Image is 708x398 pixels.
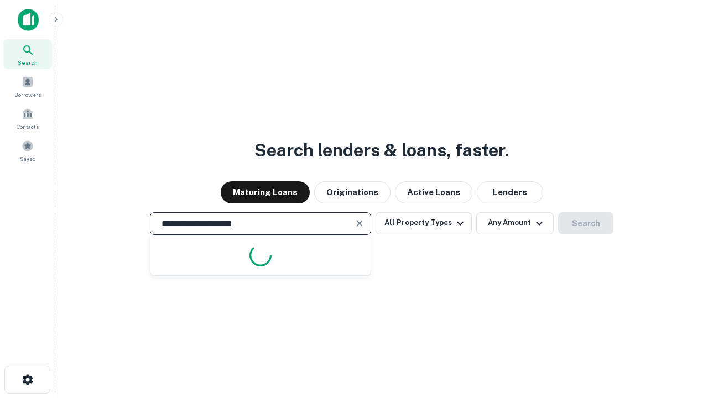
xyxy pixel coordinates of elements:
[18,58,38,67] span: Search
[653,310,708,363] iframe: Chat Widget
[3,71,52,101] a: Borrowers
[476,212,554,234] button: Any Amount
[20,154,36,163] span: Saved
[17,122,39,131] span: Contacts
[221,181,310,203] button: Maturing Loans
[254,137,509,164] h3: Search lenders & loans, faster.
[477,181,543,203] button: Lenders
[3,103,52,133] a: Contacts
[14,90,41,99] span: Borrowers
[395,181,472,203] button: Active Loans
[352,216,367,231] button: Clear
[3,135,52,165] a: Saved
[3,39,52,69] a: Search
[376,212,472,234] button: All Property Types
[18,9,39,31] img: capitalize-icon.png
[314,181,391,203] button: Originations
